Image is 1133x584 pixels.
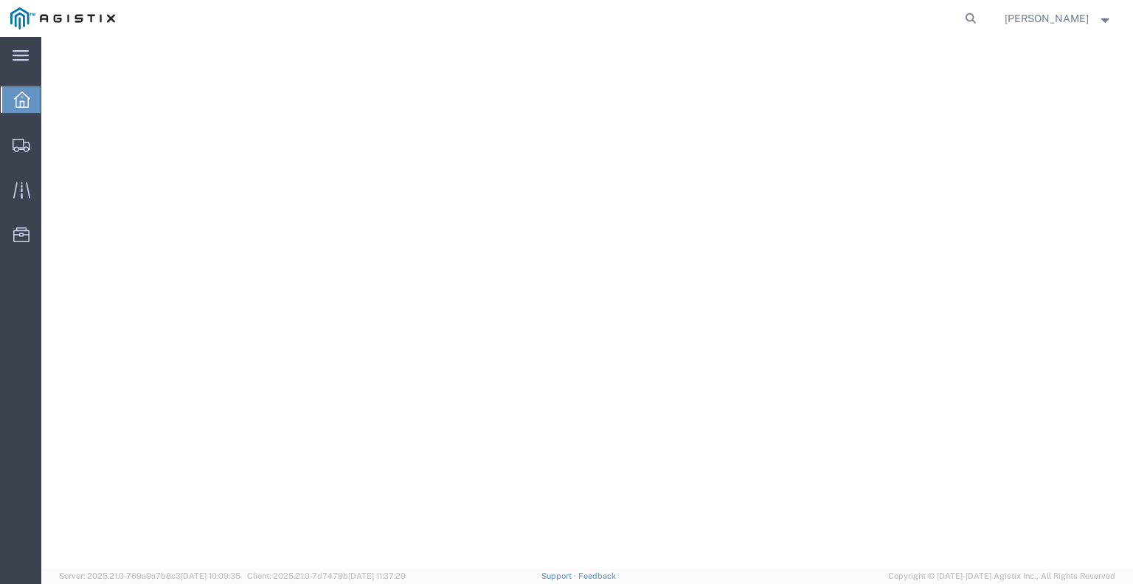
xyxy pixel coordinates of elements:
button: [PERSON_NAME] [1004,10,1113,27]
span: [DATE] 11:37:29 [348,571,406,580]
span: Copyright © [DATE]-[DATE] Agistix Inc., All Rights Reserved [888,570,1115,583]
span: [DATE] 10:09:35 [181,571,240,580]
a: Feedback [578,571,616,580]
span: Server: 2025.21.0-769a9a7b8c3 [59,571,240,580]
span: Client: 2025.21.0-7d7479b [247,571,406,580]
span: Alexander Baetens [1005,10,1089,27]
iframe: FS Legacy Container [41,37,1133,568]
a: Support [541,571,578,580]
img: logo [10,7,115,30]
